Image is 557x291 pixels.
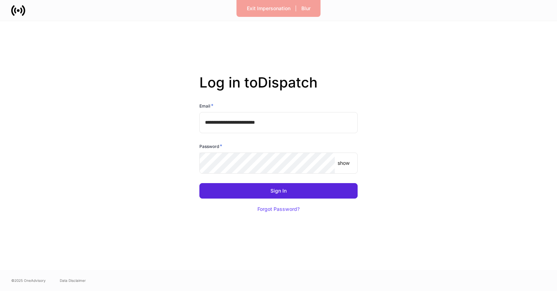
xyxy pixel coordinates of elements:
[247,6,290,11] div: Exit Impersonation
[11,278,46,283] span: © 2025 OneAdvisory
[199,143,222,150] h6: Password
[270,188,287,193] div: Sign In
[249,201,308,217] button: Forgot Password?
[199,102,213,109] h6: Email
[199,183,358,199] button: Sign In
[338,160,350,167] p: show
[257,207,300,212] div: Forgot Password?
[301,6,310,11] div: Blur
[60,278,86,283] a: Data Disclaimer
[297,3,315,14] button: Blur
[242,3,295,14] button: Exit Impersonation
[199,74,358,102] h2: Log in to Dispatch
